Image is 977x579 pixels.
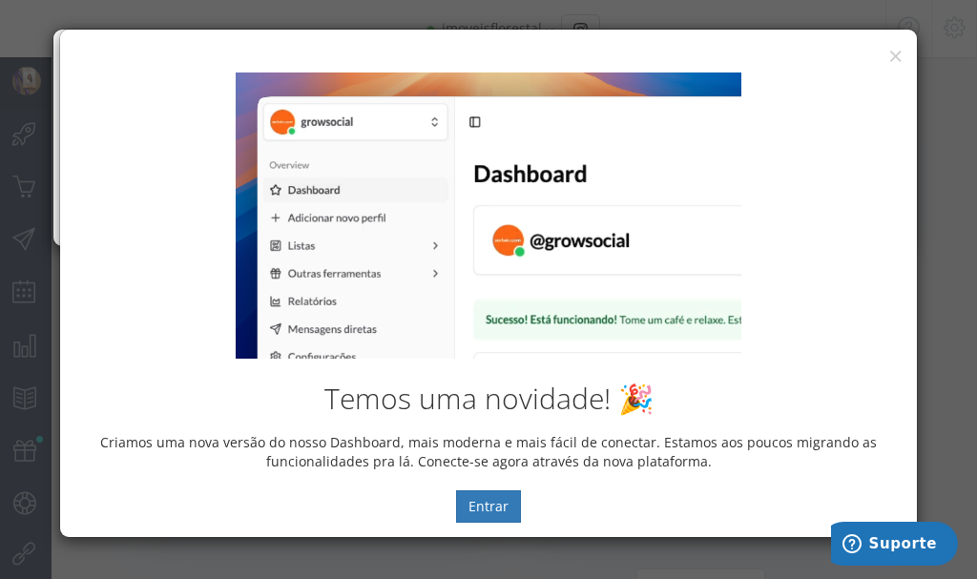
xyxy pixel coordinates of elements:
[74,383,903,414] h2: Temos uma novidade! 🎉
[74,433,903,471] p: Criamos uma nova versão do nosso Dashboard, mais moderna e mais fácil de conectar. Estamos aos po...
[888,43,903,69] button: ×
[456,490,521,523] button: Entrar
[831,522,958,569] iframe: Abre um widget para que você possa encontrar mais informações
[236,72,741,359] img: New Dashboard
